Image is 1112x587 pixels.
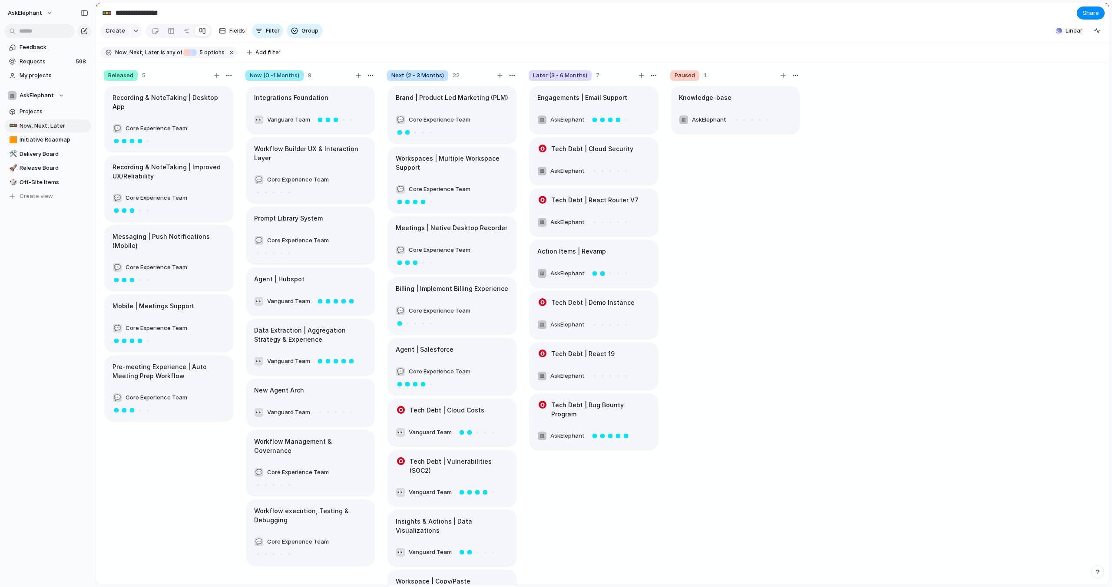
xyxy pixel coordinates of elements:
div: Engagements | Email SupportAskElephant [530,86,658,133]
h1: Data Extraction | Aggregation Strategy & Experience [254,326,367,344]
div: 💬 [255,175,263,184]
button: 🚀 [8,164,17,172]
h1: Agent | Salesforce [396,345,453,354]
div: 🛠️ [9,149,15,159]
span: Share [1082,9,1099,17]
button: 🚥 [100,6,114,20]
div: 💬 [396,367,405,376]
button: 🎲 [8,178,17,187]
div: 👀 [396,428,405,437]
button: 💬Core Experience Team [394,365,473,379]
button: 💬Core Experience Team [394,243,473,257]
span: Create [106,26,125,35]
h1: Recording & NoteTaking | Desktop App [113,93,225,111]
span: is [161,49,165,56]
span: Core Experience Team [267,538,329,546]
button: 💬Core Experience Team [252,465,331,479]
div: Agent | Hubspot👀Vanguard Team [247,268,374,315]
span: Vanguard Team [267,115,310,124]
h1: Tech Debt | Cloud Costs [410,406,484,415]
span: Now, Next, Later [20,122,88,130]
div: 🚀Release Board [4,162,91,175]
span: Vanguard Team [267,297,310,306]
span: Group [301,26,318,35]
button: 💬Core Experience Team [252,173,331,187]
span: Feedback [20,43,88,52]
div: Tech Debt | React 19AskElephant [530,343,658,389]
button: 🛠️ [8,150,17,158]
div: Knowledge-baseAskElephant [672,86,799,133]
button: AskElephant [535,215,587,229]
div: Prompt Library System💬Core Experience Team [247,207,374,264]
div: 🎲Off-Site Items [4,176,91,189]
button: AskElephant [535,429,587,443]
span: 7 [596,71,599,80]
span: AskElephant [550,167,585,175]
button: AskElephant [4,89,91,102]
span: AskElephant [550,432,585,440]
div: 🚥 [102,7,112,19]
button: 💬Core Experience Team [394,304,473,318]
span: AskElephant [8,9,42,17]
div: Workflow execution, Testing & Debugging💬Core Experience Team [247,500,374,565]
span: 8 [308,71,311,80]
div: 💬 [396,185,405,194]
div: Mobile | Meetings Support💬Core Experience Team [105,295,233,351]
span: Now, Next, Later [115,49,159,56]
span: Core Experience Team [409,367,470,376]
div: 👀 [396,488,405,497]
button: Filter [252,24,283,38]
button: 💬Core Experience Team [110,321,189,335]
div: Agent | Salesforce💬Core Experience Team [388,338,516,395]
a: Projects [4,105,91,118]
span: Core Experience Team [267,236,329,245]
h1: Pre-meeting Experience | Auto Meeting Prep Workflow [113,362,225,380]
button: Add filter [242,46,286,59]
h1: Integrations Foundation [254,93,328,102]
span: AskElephant [550,115,585,124]
div: Tech Debt | Vulnerabilities (SOC2)👀Vanguard Team [388,450,516,506]
h1: Engagements | Email Support [537,93,627,102]
button: 💬Core Experience Team [110,191,189,205]
div: Tech Debt | Demo InstanceAskElephant [530,291,658,338]
div: 👀 [396,548,405,557]
span: Core Experience Team [409,185,470,194]
a: Requests598 [4,55,91,68]
span: Vanguard Team [409,548,452,557]
div: Data Extraction | Aggregation Strategy & Experience👀Vanguard Team [247,319,374,375]
span: Core Experience Team [126,124,187,133]
a: 🟧Initiative Roadmap [4,133,91,146]
button: 💬Core Experience Team [252,535,331,549]
span: Core Experience Team [126,324,187,333]
h1: Recording & NoteTaking | Improved UX/Reliability [113,162,225,181]
div: Tech Debt | Cloud Costs👀Vanguard Team [388,399,516,446]
div: 🟧 [9,135,15,145]
div: 💬 [396,246,405,254]
span: Core Experience Team [267,175,329,184]
a: Feedback [4,41,91,54]
span: Core Experience Team [409,307,470,315]
h1: Brand | Product Led Marketing (PLM) [396,93,508,102]
div: Workflow Management & Governance💬Core Experience Team [247,430,374,495]
button: 👀Vanguard Team [252,113,312,127]
span: AskElephant [550,372,585,380]
h1: Workflow Builder UX & Interaction Layer [254,144,367,162]
h1: Mobile | Meetings Support [113,301,194,311]
button: 👀Vanguard Team [252,406,312,419]
h1: Billing | Implement Billing Experience [396,284,508,293]
h1: Prompt Library System [254,214,323,223]
span: Requests [20,57,73,66]
div: 💬 [113,194,122,202]
h1: Workflow execution, Testing & Debugging [254,506,367,524]
div: Messaging | Push Notifications (Mobile)💬Core Experience Team [105,225,233,290]
span: AskElephant [550,320,585,329]
button: 💬Core Experience Team [110,391,189,405]
span: Core Experience Team [409,246,470,254]
span: AskElephant [20,91,54,100]
span: Fields [229,26,245,35]
a: 🛠️Delivery Board [4,148,91,161]
div: 💬 [255,236,263,245]
button: AskElephant [677,113,728,127]
div: 🚀 [9,163,15,173]
button: AskElephant [535,164,587,178]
